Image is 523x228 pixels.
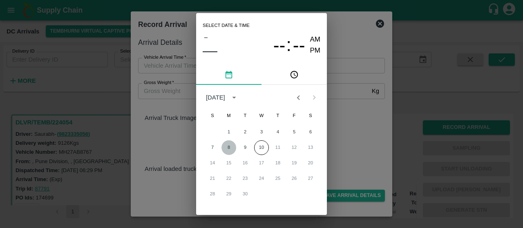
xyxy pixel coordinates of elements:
div: [DATE] [206,93,225,102]
button: calendar view is open, switch to year view [228,91,241,104]
button: 10 [254,140,269,155]
button: 2 [238,125,253,139]
button: 5 [287,125,302,139]
span: -- [293,35,305,56]
button: 1 [221,125,236,139]
button: –– [203,42,217,59]
span: Saturday [303,108,318,124]
button: 6 [303,125,318,139]
button: pick time [261,65,327,85]
span: : [286,34,291,56]
button: – [203,32,209,42]
span: -- [273,35,286,56]
button: AM [310,34,321,45]
span: – [204,32,208,42]
span: Friday [287,108,302,124]
button: 3 [254,125,269,139]
button: pick date [196,65,261,85]
span: Wednesday [254,108,269,124]
button: 7 [205,140,220,155]
button: 4 [270,125,285,139]
span: Thursday [270,108,285,124]
button: 8 [221,140,236,155]
span: Select date & time [203,20,250,32]
button: PM [310,45,321,56]
button: Previous month [291,90,306,105]
button: -- [273,34,286,56]
button: -- [293,34,305,56]
span: Monday [221,108,236,124]
button: 9 [238,140,253,155]
span: Tuesday [238,108,253,124]
span: Sunday [205,108,220,124]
